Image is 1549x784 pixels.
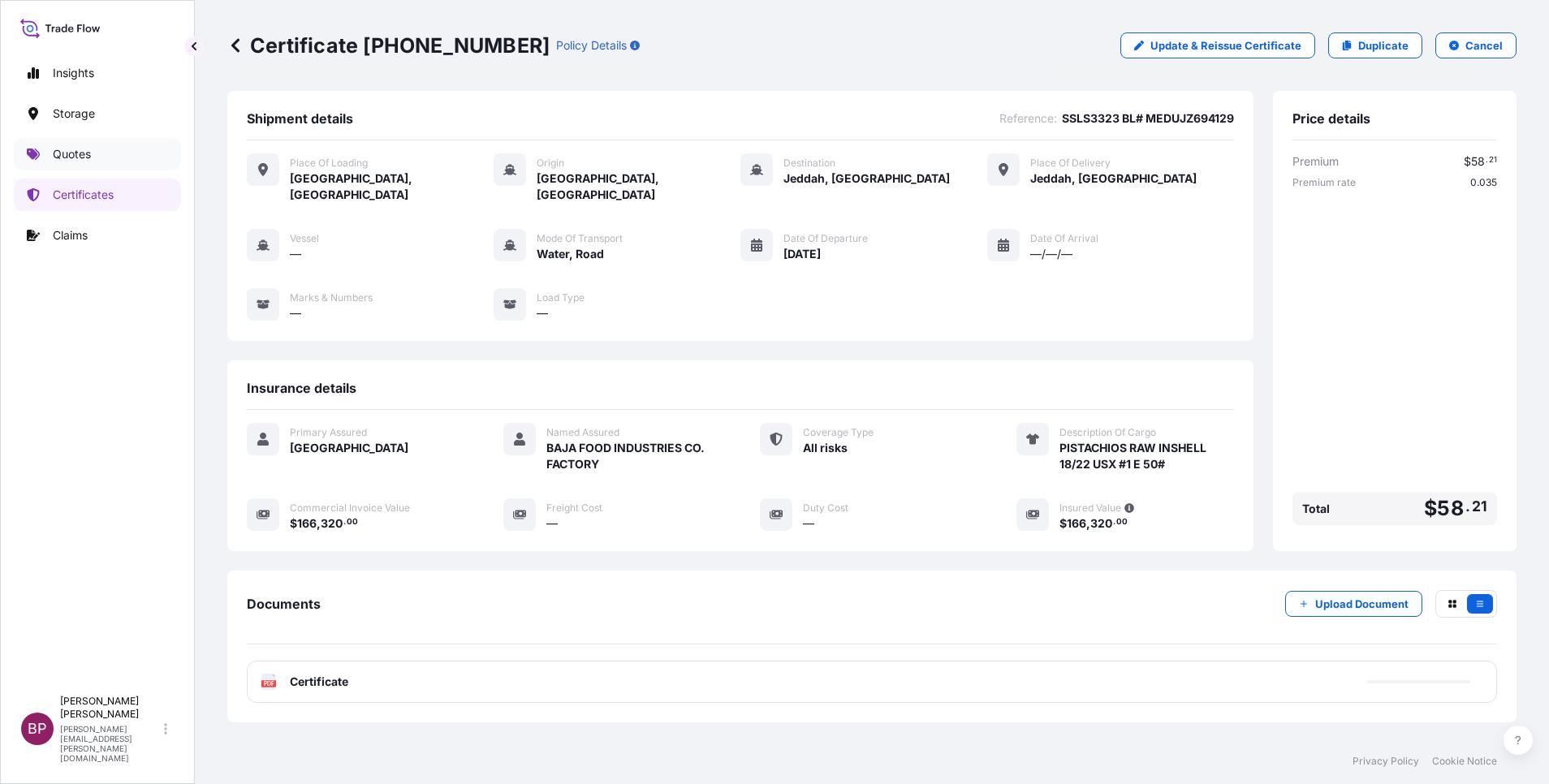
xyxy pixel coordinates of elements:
[53,106,95,122] p: Storage
[1292,153,1339,170] span: Premium
[546,502,602,515] span: Freight Cost
[783,232,868,245] span: Date of Departure
[290,502,410,515] span: Commercial Invoice Value
[14,138,181,170] a: Quotes
[1472,502,1487,511] span: 21
[1292,176,1356,189] span: Premium rate
[999,110,1057,127] span: Reference :
[1116,519,1128,525] span: 00
[53,146,91,162] p: Quotes
[537,305,548,321] span: —
[537,291,585,304] span: Load Type
[247,380,356,396] span: Insurance details
[1030,157,1111,170] span: Place of Delivery
[1059,502,1121,515] span: Insured Value
[1120,32,1315,58] a: Update & Reissue Certificate
[1059,426,1156,439] span: Description Of Cargo
[317,518,321,529] span: ,
[803,440,848,456] span: All risks
[1315,596,1409,612] p: Upload Document
[247,596,321,612] span: Documents
[537,246,604,262] span: Water, Road
[1358,37,1409,54] p: Duplicate
[1062,110,1234,127] span: SSLS3323 BL# MEDUJZ694129
[1486,157,1488,163] span: .
[556,37,627,54] p: Policy Details
[1489,157,1497,163] span: 21
[1030,170,1197,187] span: Jeddah, [GEOGRAPHIC_DATA]
[1113,519,1115,525] span: .
[1059,440,1234,472] span: PISTACHIOS RAW INSHELL 18/22 USX #1 E 50#
[1067,518,1086,529] span: 166
[1030,246,1072,262] span: —/—/—
[1086,518,1090,529] span: ,
[290,246,301,262] span: —
[343,519,346,525] span: .
[1150,37,1301,54] p: Update & Reissue Certificate
[1302,501,1330,517] span: Total
[783,170,950,187] span: Jeddah, [GEOGRAPHIC_DATA]
[1030,232,1098,245] span: Date of Arrival
[1471,156,1485,167] span: 58
[537,170,740,203] span: [GEOGRAPHIC_DATA], [GEOGRAPHIC_DATA]
[1353,755,1419,768] a: Privacy Policy
[546,426,619,439] span: Named Assured
[1465,37,1503,54] p: Cancel
[803,515,814,532] span: —
[290,518,297,529] span: $
[247,110,353,127] span: Shipment details
[546,515,558,532] span: —
[264,681,274,687] text: PDF
[53,187,114,203] p: Certificates
[290,674,348,690] span: Certificate
[290,426,367,439] span: Primary Assured
[1437,498,1463,519] span: 58
[1328,32,1422,58] a: Duplicate
[297,518,317,529] span: 166
[783,157,835,170] span: Destination
[347,519,358,525] span: 00
[53,227,88,243] p: Claims
[290,291,373,304] span: Marks & Numbers
[290,157,368,170] span: Place of Loading
[60,724,161,763] p: [PERSON_NAME][EMAIL_ADDRESS][PERSON_NAME][DOMAIN_NAME]
[14,57,181,89] a: Insights
[14,179,181,211] a: Certificates
[290,305,301,321] span: —
[53,65,94,81] p: Insights
[1470,176,1497,189] span: 0.035
[321,518,343,529] span: 320
[14,97,181,130] a: Storage
[1465,502,1470,511] span: .
[14,219,181,252] a: Claims
[1090,518,1112,529] span: 320
[1432,755,1497,768] a: Cookie Notice
[290,440,408,456] span: [GEOGRAPHIC_DATA]
[1435,32,1517,58] button: Cancel
[290,232,319,245] span: Vessel
[1464,156,1471,167] span: $
[1424,498,1437,519] span: $
[537,157,564,170] span: Origin
[28,721,47,737] span: BP
[227,32,550,58] p: Certificate [PHONE_NUMBER]
[60,695,161,721] p: [PERSON_NAME] [PERSON_NAME]
[1059,518,1067,529] span: $
[803,502,848,515] span: Duty Cost
[803,426,874,439] span: Coverage Type
[783,246,821,262] span: [DATE]
[1285,591,1422,617] button: Upload Document
[290,170,494,203] span: [GEOGRAPHIC_DATA], [GEOGRAPHIC_DATA]
[546,440,721,472] span: BAJA FOOD INDUSTRIES CO. FACTORY
[537,232,623,245] span: Mode of Transport
[1292,110,1370,127] span: Price details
